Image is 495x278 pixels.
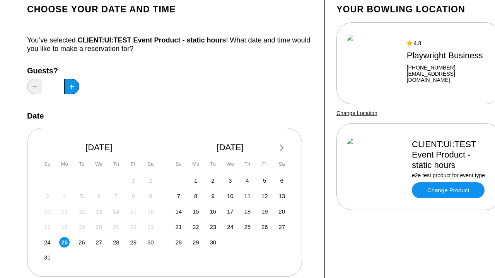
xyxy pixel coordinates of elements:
[171,142,290,153] div: [DATE]
[77,222,87,232] div: Not available Tuesday, August 19th, 2025
[227,224,234,230] span: 24
[130,239,137,246] span: 29
[77,237,87,247] div: Choose Tuesday, August 26th, 2025
[149,177,152,184] span: 2
[27,36,313,53] div: You’ve selected ! What date and time would you like to make a reservation for?
[175,224,182,230] span: 21
[44,208,51,215] span: 10
[277,175,287,186] div: Choose Saturday, September 6th, 2025
[44,254,51,261] span: 31
[39,142,159,153] div: [DATE]
[225,159,236,169] div: We
[225,175,236,186] div: Choose Wednesday, September 3rd, 2025
[277,159,287,169] div: Sa
[79,208,85,215] span: 12
[173,206,184,217] div: Choose Sunday, September 14th, 2025
[111,206,121,217] div: Not available Thursday, August 14th, 2025
[210,239,216,246] span: 30
[225,206,236,217] div: Choose Wednesday, September 17th, 2025
[59,206,70,217] div: Not available Monday, August 11th, 2025
[244,208,251,215] span: 18
[145,159,156,169] div: Sa
[96,208,102,215] span: 13
[212,193,215,199] span: 9
[59,237,70,247] div: Choose Monday, August 25th, 2025
[63,193,66,199] span: 4
[94,159,104,169] div: We
[59,222,70,232] div: Not available Monday, August 18th, 2025
[94,191,104,201] div: Not available Wednesday, August 6th, 2025
[96,224,102,230] span: 20
[277,206,287,217] div: Choose Saturday, September 20th, 2025
[128,237,138,247] div: Choose Friday, August 29th, 2025
[94,206,104,217] div: Not available Wednesday, August 13th, 2025
[191,206,201,217] div: Choose Monday, September 15th, 2025
[278,208,285,215] span: 20
[261,224,268,230] span: 26
[208,191,218,201] div: Choose Tuesday, September 9th, 2025
[191,237,201,247] div: Choose Monday, September 29th, 2025
[242,222,253,232] div: Choose Thursday, September 25th, 2025
[46,193,49,199] span: 3
[277,191,287,201] div: Choose Saturday, September 13th, 2025
[145,222,156,232] div: Not available Saturday, August 23rd, 2025
[145,206,156,217] div: Not available Saturday, August 16th, 2025
[193,208,199,215] span: 15
[111,222,121,232] div: Not available Thursday, August 21st, 2025
[191,191,201,201] div: Choose Monday, September 8th, 2025
[77,206,87,217] div: Not available Tuesday, August 12th, 2025
[44,239,51,246] span: 24
[128,175,138,186] div: Not available Friday, August 1st, 2025
[212,177,215,184] span: 2
[242,175,253,186] div: Choose Thursday, September 4th, 2025
[77,36,226,44] span: CLIENT:UI:TEST Event Product - static hours
[59,159,70,169] div: Mo
[194,193,197,199] span: 8
[194,177,197,184] span: 1
[407,40,490,46] div: 4.8
[42,237,53,247] div: Choose Sunday, August 24th, 2025
[94,237,104,247] div: Choose Wednesday, August 27th, 2025
[173,191,184,201] div: Choose Sunday, September 7th, 2025
[210,224,216,230] span: 23
[225,222,236,232] div: Choose Wednesday, September 24th, 2025
[208,175,218,186] div: Choose Tuesday, September 2nd, 2025
[242,191,253,201] div: Choose Thursday, September 11th, 2025
[42,222,53,232] div: Not available Sunday, August 17th, 2025
[42,252,53,263] div: Choose Sunday, August 31st, 2025
[111,159,121,169] div: Th
[145,191,156,201] div: Not available Saturday, August 9th, 2025
[412,182,485,198] a: Change Product
[278,193,285,199] span: 13
[79,224,85,230] span: 19
[27,66,79,75] label: Guests?
[407,50,490,61] div: Playwright Business
[149,193,152,199] span: 9
[412,172,490,178] div: e2e test product for event type
[175,208,182,215] span: 14
[147,224,154,230] span: 23
[191,222,201,232] div: Choose Monday, September 22nd, 2025
[113,208,119,215] span: 14
[412,139,490,170] div: CLIENT:UI:TEST Event Product - static hours
[407,71,490,83] a: [EMAIL_ADDRESS][DOMAIN_NAME]
[259,222,270,232] div: Choose Friday, September 26th, 2025
[145,175,156,186] div: Not available Saturday, August 2nd, 2025
[61,208,68,215] span: 11
[242,159,253,169] div: Th
[280,177,283,184] span: 6
[246,177,249,184] span: 4
[130,224,137,230] span: 22
[61,239,68,246] span: 25
[132,193,135,199] span: 8
[278,224,285,230] span: 27
[41,175,157,263] div: month 2025-08
[244,224,251,230] span: 25
[208,237,218,247] div: Choose Tuesday, September 30th, 2025
[336,110,377,116] a: Change Location
[261,208,268,215] span: 19
[347,34,400,92] img: Playwright Business
[147,208,154,215] span: 16
[225,191,236,201] div: Choose Wednesday, September 10th, 2025
[177,193,180,199] span: 7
